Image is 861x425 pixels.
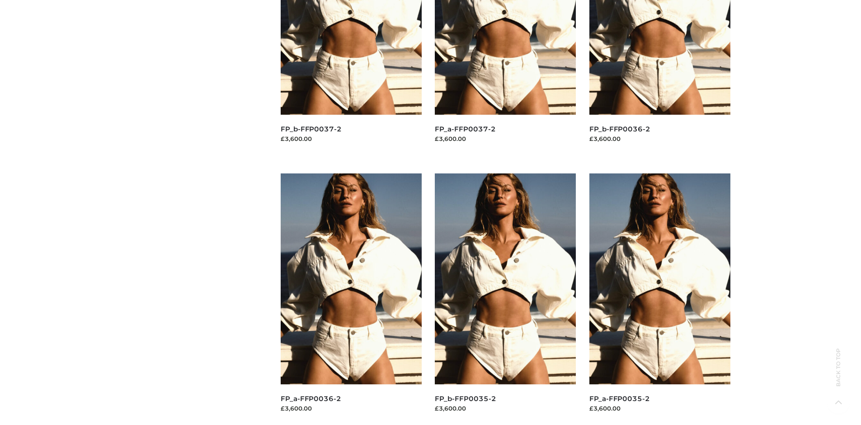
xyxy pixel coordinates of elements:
a: FP_b-FFP0035-2 [435,394,496,403]
a: FP_a-FFP0037-2 [435,125,495,133]
div: £3,600.00 [435,404,576,413]
div: £3,600.00 [589,404,730,413]
span: Back to top [827,364,850,387]
div: £3,600.00 [435,134,576,143]
a: FP_b-FFP0036-2 [589,125,650,133]
a: FP_a-FFP0036-2 [281,394,341,403]
div: £3,600.00 [281,404,422,413]
a: FP_b-FFP0037-2 [281,125,342,133]
a: FP_a-FFP0035-2 [589,394,650,403]
div: £3,600.00 [589,134,730,143]
div: £3,600.00 [281,134,422,143]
